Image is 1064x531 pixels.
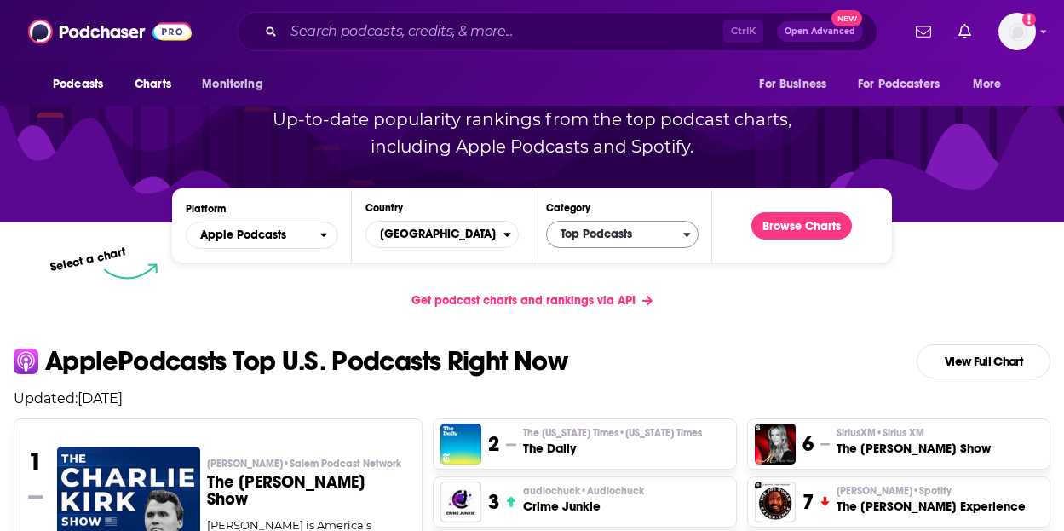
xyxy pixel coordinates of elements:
[802,489,814,515] h3: 7
[747,68,848,101] button: open menu
[837,426,991,457] a: SiriusXM•Sirius XMThe [PERSON_NAME] Show
[411,293,636,308] span: Get podcast charts and rankings via API
[802,431,814,457] h3: 6
[14,349,38,373] img: apple Icon
[28,15,192,48] img: Podchaser - Follow, Share and Rate Podcasts
[973,72,1002,96] span: More
[876,427,924,439] span: • Sirius XM
[580,485,644,497] span: • Audiochuck
[440,482,481,522] img: Crime Junkie
[547,220,683,249] span: Top Podcasts
[952,17,978,46] a: Show notifications dropdown
[751,212,852,240] button: Browse Charts
[546,221,699,248] button: Categories
[618,427,702,439] span: • [US_STATE] Times
[1022,13,1036,26] svg: Add a profile image
[49,245,128,274] p: Select a chart
[998,13,1036,50] span: Logged in as nshort92
[135,72,171,96] span: Charts
[777,21,863,42] button: Open AdvancedNew
[785,27,855,36] span: Open Advanced
[523,426,702,440] p: The New York Times • New York Times
[909,17,938,46] a: Show notifications dropdown
[837,440,991,457] h3: The [PERSON_NAME] Show
[202,72,262,96] span: Monitoring
[398,280,666,321] a: Get podcast charts and rankings via API
[837,484,952,498] span: [PERSON_NAME]
[755,424,796,465] img: The Megyn Kelly Show
[837,426,924,440] span: SiriusXM
[186,222,338,249] h2: Platforms
[283,458,401,470] span: • Salem Podcast Network
[28,447,43,477] h3: 1
[284,18,723,45] input: Search podcasts, credits, & more...
[190,68,285,101] button: open menu
[45,348,567,375] p: Apple Podcasts Top U.S. Podcasts Right Now
[523,498,644,515] h3: Crime Junkie
[523,484,644,498] span: audiochuck
[207,474,409,508] h3: The [PERSON_NAME] Show
[366,220,503,249] span: [GEOGRAPHIC_DATA]
[523,440,702,457] h3: The Daily
[998,13,1036,50] img: User Profile
[961,68,1023,101] button: open menu
[239,106,825,160] p: Up-to-date popularity rankings from the top podcast charts, including Apple Podcasts and Spotify.
[523,426,702,440] span: The [US_STATE] Times
[998,13,1036,50] button: Show profile menu
[759,72,826,96] span: For Business
[440,424,481,465] img: The Daily
[912,485,952,497] span: • Spotify
[917,344,1050,378] a: View Full Chart
[53,72,103,96] span: Podcasts
[200,229,286,241] span: Apple Podcasts
[488,489,499,515] h3: 3
[837,484,1026,498] p: Joe Rogan • Spotify
[523,484,644,498] p: audiochuck • Audiochuck
[237,12,877,51] div: Search podcasts, credits, & more...
[837,498,1026,515] h3: The [PERSON_NAME] Experience
[186,222,338,249] button: open menu
[837,484,1026,515] a: [PERSON_NAME]•SpotifyThe [PERSON_NAME] Experience
[831,10,862,26] span: New
[755,482,796,522] img: The Joe Rogan Experience
[523,426,702,457] a: The [US_STATE] Times•[US_STATE] TimesThe Daily
[41,68,125,101] button: open menu
[858,72,940,96] span: For Podcasters
[847,68,964,101] button: open menu
[523,484,644,515] a: audiochuck•AudiochuckCrime Junkie
[365,221,518,248] button: Countries
[207,457,409,470] p: Charlie Kirk • Salem Podcast Network
[837,426,991,440] p: SiriusXM • Sirius XM
[104,263,158,280] img: select arrow
[207,457,409,518] a: [PERSON_NAME]•Salem Podcast NetworkThe [PERSON_NAME] Show
[723,20,763,43] span: Ctrl K
[207,457,401,470] span: [PERSON_NAME]
[124,68,181,101] a: Charts
[488,431,499,457] h3: 2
